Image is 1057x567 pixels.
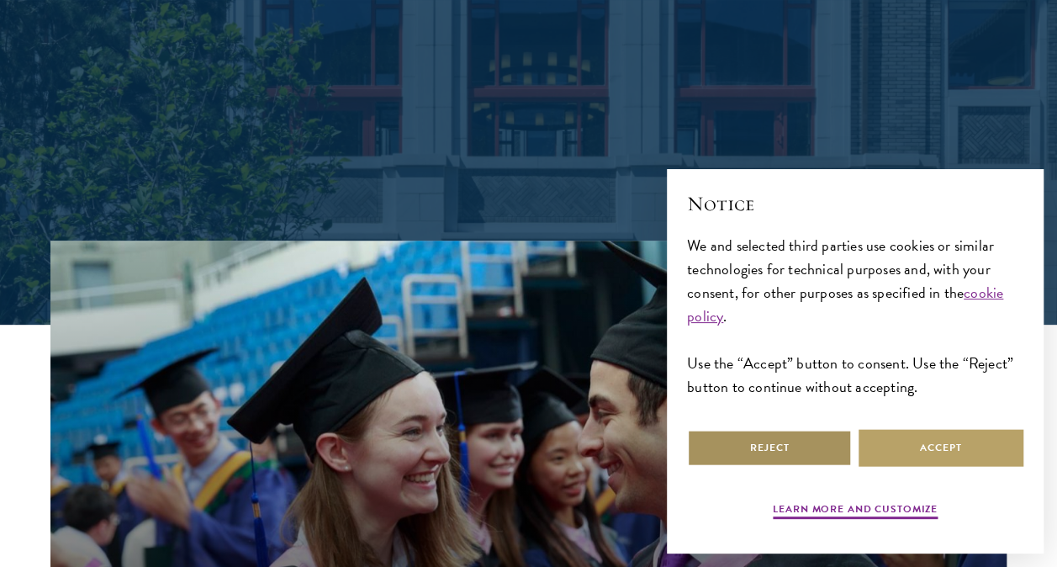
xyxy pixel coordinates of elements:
[687,189,1023,218] h2: Notice
[687,281,1003,327] a: cookie policy
[687,429,852,467] button: Reject
[859,429,1023,467] button: Accept
[687,234,1023,400] div: We and selected third parties use cookies or similar technologies for technical purposes and, wit...
[773,501,938,522] button: Learn more and customize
